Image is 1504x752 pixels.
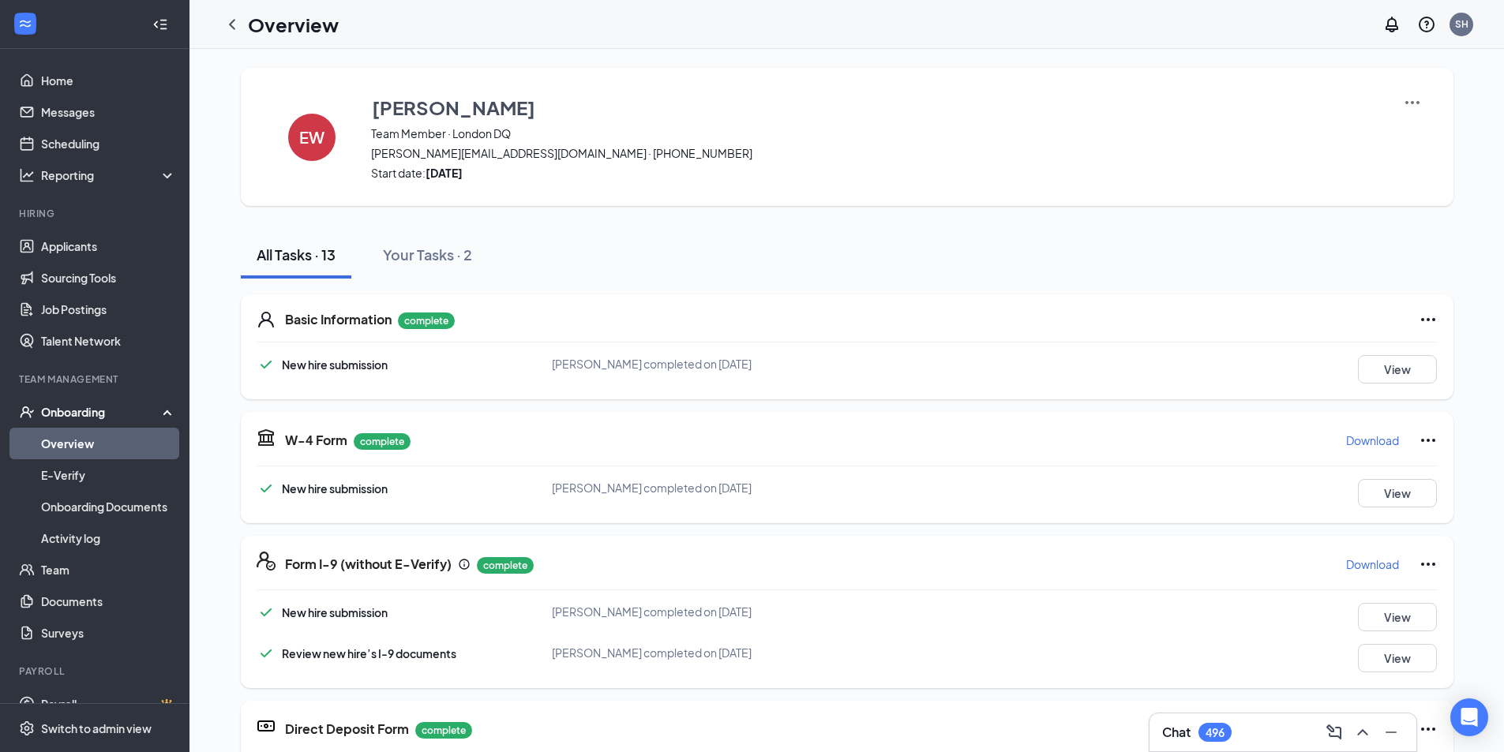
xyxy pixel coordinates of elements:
svg: Info [458,558,471,571]
a: Team [41,554,176,586]
svg: DirectDepositIcon [257,716,276,735]
p: complete [398,312,455,329]
svg: Minimize [1382,723,1401,742]
button: [PERSON_NAME] [371,93,1383,122]
h5: Form I-9 (without E-Verify) [285,556,452,573]
svg: QuestionInfo [1417,15,1436,34]
svg: ChevronLeft [223,15,242,34]
svg: Ellipses [1419,720,1438,739]
div: Team Management [19,372,173,386]
div: Open Intercom Messenger [1450,698,1488,736]
a: Talent Network [41,325,176,357]
button: Download [1345,428,1400,453]
svg: ComposeMessage [1325,723,1344,742]
svg: Settings [19,720,35,736]
a: Messages [41,96,176,128]
a: E-Verify [41,459,176,491]
span: New hire submission [282,357,388,372]
button: View [1358,479,1437,507]
svg: ChevronUp [1353,723,1372,742]
span: Start date: [371,165,1383,181]
a: Home [41,65,176,96]
a: Surveys [41,617,176,649]
button: EW [272,93,351,181]
h4: EW [299,132,324,143]
svg: Checkmark [257,355,276,374]
a: Applicants [41,230,176,262]
button: Minimize [1378,720,1404,745]
span: New hire submission [282,605,388,619]
h1: Overview [248,11,339,38]
h3: [PERSON_NAME] [372,94,535,121]
strong: [DATE] [426,166,463,180]
a: Documents [41,586,176,617]
svg: WorkstreamLogo [17,16,33,32]
span: [PERSON_NAME] completed on [DATE] [552,357,752,371]
h5: Direct Deposit Form [285,720,409,738]
div: All Tasks · 13 [257,245,336,264]
div: Switch to admin view [41,720,152,736]
button: ComposeMessage [1322,720,1347,745]
a: Scheduling [41,128,176,159]
button: View [1358,355,1437,383]
svg: Checkmark [257,603,276,622]
svg: TaxGovernmentIcon [257,428,276,447]
svg: Checkmark [257,644,276,663]
span: [PERSON_NAME] completed on [DATE] [552,604,752,619]
button: Download [1345,552,1400,577]
svg: Ellipses [1419,310,1438,329]
span: Team Member · London DQ [371,125,1383,141]
h3: Chat [1162,724,1191,741]
p: Download [1346,556,1399,572]
h5: W-4 Form [285,432,347,449]
svg: User [257,310,276,329]
svg: FormI9EVerifyIcon [257,552,276,571]
div: Onboarding [41,404,163,420]
svg: Checkmark [257,479,276,498]
svg: UserCheck [19,404,35,420]
h5: Basic Information [285,311,392,328]
a: Overview [41,428,176,459]
button: ChevronUp [1350,720,1375,745]
span: [PERSON_NAME][EMAIL_ADDRESS][DOMAIN_NAME] · [PHONE_NUMBER] [371,145,1383,161]
div: SH [1455,17,1468,31]
a: Sourcing Tools [41,262,176,294]
svg: Ellipses [1419,431,1438,450]
svg: Analysis [19,167,35,183]
span: Review new hire’s I-9 documents [282,646,456,660]
span: [PERSON_NAME] completed on [DATE] [552,481,752,495]
a: Onboarding Documents [41,491,176,522]
p: Download [1346,432,1399,448]
p: complete [415,722,472,739]
div: Hiring [19,207,173,220]
button: View [1358,644,1437,672]
div: Your Tasks · 2 [383,245,472,264]
p: complete [354,433,411,450]
img: More Actions [1403,93,1422,112]
div: Payroll [19,664,173,678]
button: View [1358,603,1437,631]
span: [PERSON_NAME] completed on [DATE] [552,645,752,660]
a: PayrollCrown [41,688,176,720]
svg: Notifications [1382,15,1401,34]
p: complete [477,557,534,574]
div: Reporting [41,167,177,183]
span: New hire submission [282,481,388,496]
a: Job Postings [41,294,176,325]
div: 496 [1206,726,1225,739]
a: Activity log [41,522,176,554]
svg: Ellipses [1419,555,1438,574]
svg: Collapse [152,17,168,32]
